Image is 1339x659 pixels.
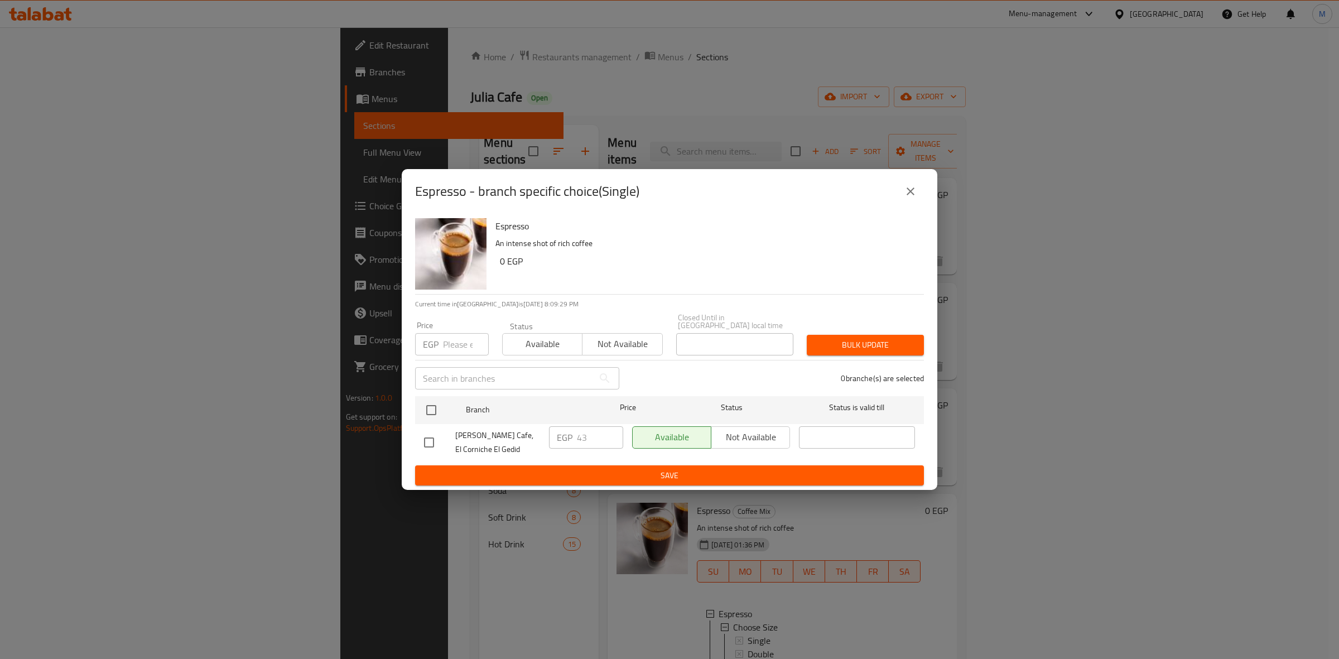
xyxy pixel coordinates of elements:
button: Save [415,465,924,486]
p: An intense shot of rich coffee [495,237,915,251]
p: 0 branche(s) are selected [841,373,924,384]
h2: Espresso - branch specific choice(Single) [415,182,639,200]
span: Bulk update [816,338,915,352]
input: Search in branches [415,367,594,389]
h6: 0 EGP [500,253,915,269]
button: Not available [582,333,662,355]
input: Please enter price [443,333,489,355]
span: [PERSON_NAME] Cafe, El Corniche El Gedid [455,429,540,456]
span: Status is valid till [799,401,915,415]
span: Save [424,469,915,483]
h6: Espresso [495,218,915,234]
p: EGP [423,338,439,351]
button: close [897,178,924,205]
input: Please enter price [577,426,623,449]
span: Available [507,336,578,352]
p: Current time in [GEOGRAPHIC_DATA] is [DATE] 8:09:29 PM [415,299,924,309]
span: Status [674,401,790,415]
img: Espresso [415,218,487,290]
span: Price [591,401,665,415]
button: Bulk update [807,335,924,355]
button: Available [502,333,582,355]
p: EGP [557,431,572,444]
span: Branch [466,403,582,417]
span: Not available [587,336,658,352]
